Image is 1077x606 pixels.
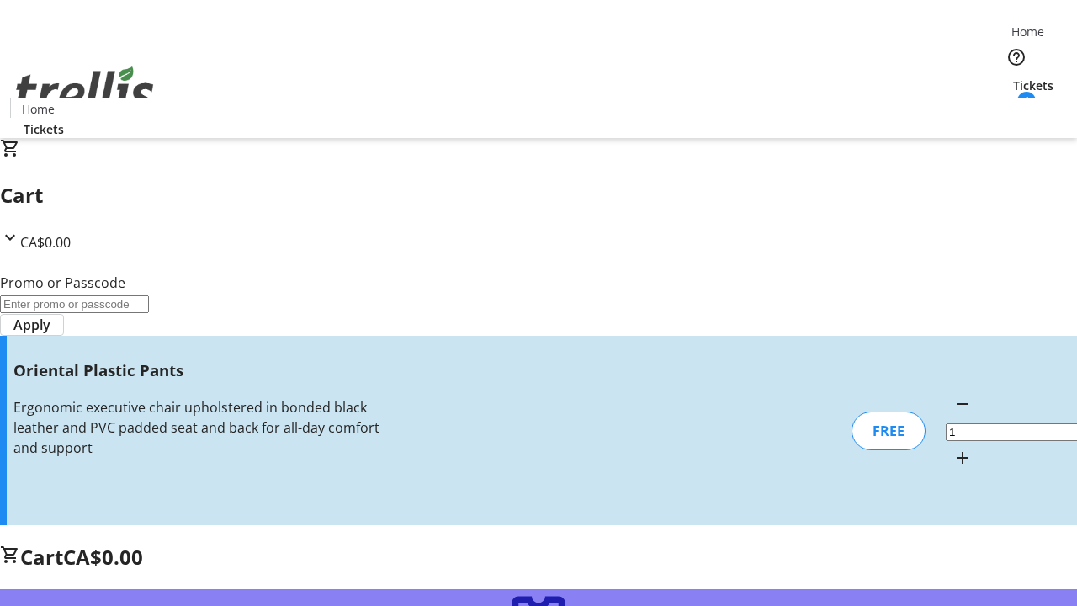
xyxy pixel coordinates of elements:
button: Cart [1000,94,1033,128]
button: Decrement by one [946,387,979,421]
span: Apply [13,315,50,335]
span: Home [22,100,55,118]
div: Ergonomic executive chair upholstered in bonded black leather and PVC padded seat and back for al... [13,397,381,458]
span: CA$0.00 [63,543,143,571]
span: CA$0.00 [20,233,71,252]
a: Tickets [10,120,77,138]
button: Help [1000,40,1033,74]
div: FREE [852,412,926,450]
button: Increment by one [946,441,979,475]
span: Tickets [24,120,64,138]
span: Home [1011,23,1044,40]
a: Home [1000,23,1054,40]
img: Orient E2E Organization BcvNXqo23y's Logo [10,48,160,132]
a: Home [11,100,65,118]
a: Tickets [1000,77,1067,94]
span: Tickets [1013,77,1053,94]
h3: Oriental Plastic Pants [13,359,381,382]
